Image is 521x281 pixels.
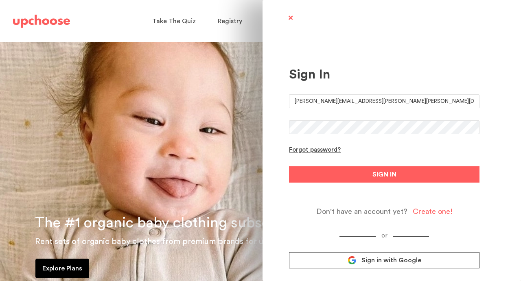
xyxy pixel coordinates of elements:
[289,67,479,82] div: Sign In
[413,207,453,216] div: Create one!
[376,233,393,239] span: or
[289,166,479,183] button: SIGN IN
[289,94,479,108] input: E-mail
[372,170,396,179] span: SIGN IN
[316,207,407,216] span: Don't have an account yet?
[361,256,421,264] span: Sign in with Google
[289,252,479,268] a: Sign in with Google
[289,146,341,154] div: Forgot password?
